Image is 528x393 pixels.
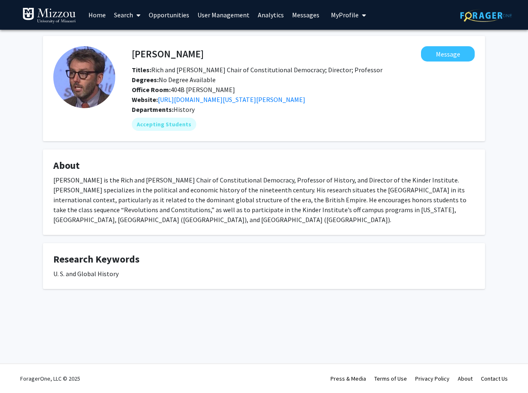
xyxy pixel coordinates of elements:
b: Titles: [132,66,151,74]
a: Opportunities [145,0,193,29]
span: Rich and [PERSON_NAME] Chair of Constitutional Democracy; Director; Professor [132,66,383,74]
a: About [458,375,473,382]
a: Home [84,0,110,29]
h4: [PERSON_NAME] [132,46,204,62]
a: Opens in a new tab [158,95,305,104]
img: ForagerOne Logo [460,9,512,22]
a: Contact Us [481,375,508,382]
a: Messages [288,0,323,29]
a: Search [110,0,145,29]
a: Analytics [254,0,288,29]
a: Privacy Policy [415,375,450,382]
div: U. S. and Global History [53,269,475,279]
b: Office Room: [132,85,171,94]
a: Terms of Use [374,375,407,382]
b: Website: [132,95,158,104]
span: 404B [PERSON_NAME] [132,85,235,94]
span: History [174,105,195,114]
div: [PERSON_NAME] is the Rich and [PERSON_NAME] Chair of Constitutional Democracy, Professor of Histo... [53,175,475,225]
img: Profile Picture [53,46,115,108]
a: Press & Media [331,375,366,382]
b: Degrees: [132,76,159,84]
button: Message Jay Sexton [421,46,475,62]
div: ForagerOne, LLC © 2025 [20,364,80,393]
b: Departments: [132,105,174,114]
iframe: Chat [6,356,35,387]
span: No Degree Available [132,76,216,84]
h4: About [53,160,475,172]
span: My Profile [331,11,359,19]
img: University of Missouri Logo [22,7,76,24]
a: User Management [193,0,254,29]
h4: Research Keywords [53,253,475,265]
mat-chip: Accepting Students [132,118,196,131]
